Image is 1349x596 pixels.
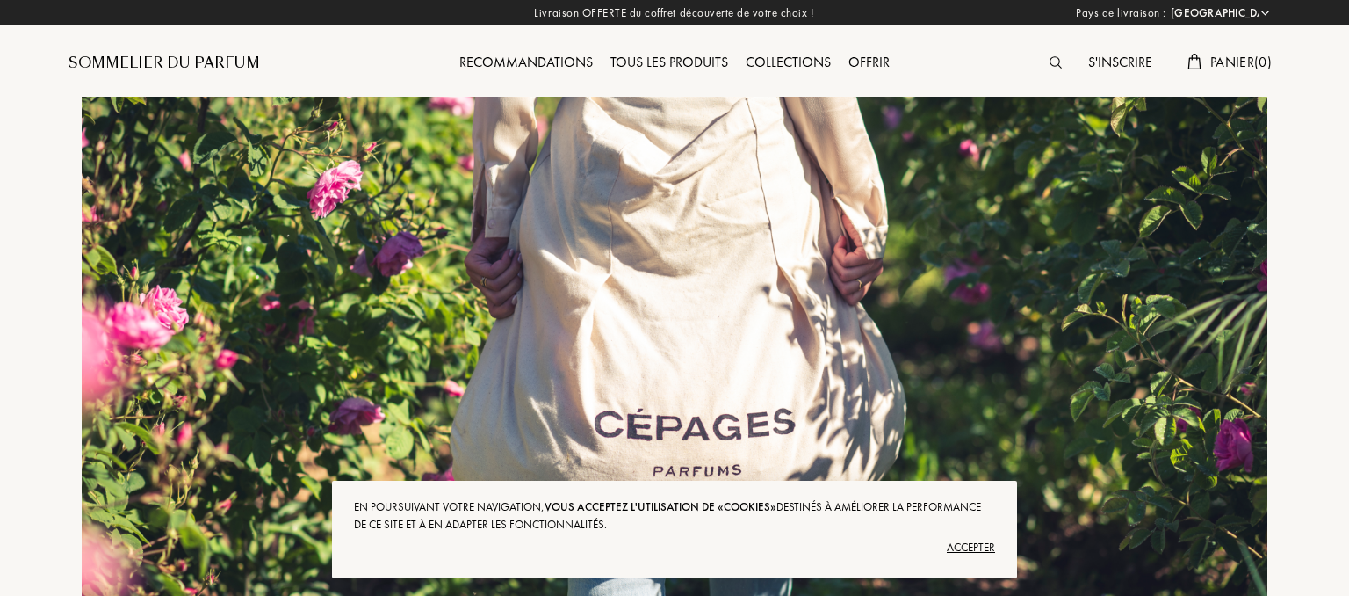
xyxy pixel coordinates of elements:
[1187,54,1201,69] img: cart.svg
[737,53,840,71] a: Collections
[451,53,602,71] a: Recommandations
[1050,56,1062,69] img: search_icn.svg
[602,52,737,75] div: Tous les produits
[737,52,840,75] div: Collections
[840,53,898,71] a: Offrir
[1210,53,1272,71] span: Panier ( 0 )
[1079,53,1161,71] a: S'inscrire
[545,499,776,514] span: vous acceptez l'utilisation de «cookies»
[354,498,995,534] div: En poursuivant votre navigation, destinés à améliorer la performance de ce site et à en adapter l...
[69,53,260,74] a: Sommelier du Parfum
[1079,52,1161,75] div: S'inscrire
[840,52,898,75] div: Offrir
[1076,4,1166,22] span: Pays de livraison :
[451,52,602,75] div: Recommandations
[602,53,737,71] a: Tous les produits
[354,534,995,562] div: Accepter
